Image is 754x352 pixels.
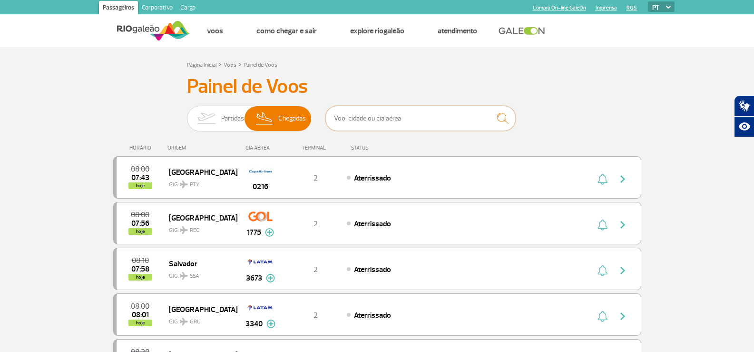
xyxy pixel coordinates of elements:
[180,318,188,325] img: destiny_airplane.svg
[187,61,216,69] a: Página Inicial
[169,221,230,235] span: GIG
[169,312,230,326] span: GIG
[247,227,261,238] span: 1775
[176,1,199,16] a: Cargo
[325,106,516,131] input: Voo, cidade ou cia aérea
[617,311,628,322] img: seta-direita-painel-voo.svg
[313,219,318,229] span: 2
[128,182,152,189] span: hoje
[313,173,318,183] span: 2
[169,166,230,178] span: [GEOGRAPHIC_DATA]
[169,257,230,270] span: Salvador
[313,311,318,320] span: 2
[278,106,306,131] span: Chegadas
[734,116,754,137] button: Abrir recursos assistivos.
[533,5,586,11] a: Compra On-line GaleOn
[627,5,637,11] a: RQS
[138,1,176,16] a: Corporativo
[128,320,152,326] span: hoje
[207,26,223,36] a: Voos
[237,145,284,151] div: CIA AÉREA
[350,26,404,36] a: Explore RIOgaleão
[438,26,477,36] a: Atendimento
[131,211,149,218] span: 2025-10-01 08:00:00
[346,145,424,151] div: STATUS
[354,311,391,320] span: Aterrissado
[221,106,244,131] span: Partidas
[244,61,277,69] a: Painel de Voos
[218,59,222,70] a: >
[132,312,149,318] span: 2025-10-01 08:01:39
[617,265,628,276] img: seta-direita-painel-voo.svg
[169,267,230,281] span: GIG
[597,311,607,322] img: sino-painel-voo.svg
[169,303,230,315] span: [GEOGRAPHIC_DATA]
[734,95,754,137] div: Plugin de acessibilidade da Hand Talk.
[190,181,199,189] span: PTY
[224,61,236,69] a: Voos
[596,5,617,11] a: Imprensa
[180,226,188,234] img: destiny_airplane.svg
[354,219,391,229] span: Aterrissado
[190,272,199,281] span: SSA
[116,145,168,151] div: HORÁRIO
[128,274,152,281] span: hoje
[128,228,152,235] span: hoje
[617,173,628,185] img: seta-direita-painel-voo.svg
[284,145,346,151] div: TERMINAL
[734,95,754,116] button: Abrir tradutor de língua de sinais.
[190,226,199,235] span: REC
[617,219,628,231] img: seta-direita-painel-voo.svg
[253,181,268,192] span: 0216
[131,220,149,227] span: 2025-10-01 07:56:33
[191,106,221,131] img: slider-embarque
[180,181,188,188] img: destiny_airplane.svg
[169,211,230,224] span: [GEOGRAPHIC_DATA]
[354,265,391,274] span: Aterrissado
[313,265,318,274] span: 2
[246,272,262,284] span: 3673
[266,274,275,282] img: mais-info-painel-voo.svg
[167,145,237,151] div: ORIGEM
[131,174,149,181] span: 2025-10-01 07:43:10
[132,257,149,264] span: 2025-10-01 08:10:00
[251,106,279,131] img: slider-desembarque
[131,166,149,172] span: 2025-10-01 08:00:00
[597,173,607,185] img: sino-painel-voo.svg
[99,1,138,16] a: Passageiros
[256,26,317,36] a: Como chegar e sair
[190,318,201,326] span: GRU
[597,219,607,231] img: sino-painel-voo.svg
[597,265,607,276] img: sino-painel-voo.svg
[187,75,568,99] h3: Painel de Voos
[180,272,188,280] img: destiny_airplane.svg
[169,175,230,189] span: GIG
[131,303,149,310] span: 2025-10-01 08:00:00
[238,59,242,70] a: >
[131,266,149,272] span: 2025-10-01 07:58:18
[354,173,391,183] span: Aterrissado
[266,320,275,328] img: mais-info-painel-voo.svg
[265,228,274,237] img: mais-info-painel-voo.svg
[245,318,263,330] span: 3340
